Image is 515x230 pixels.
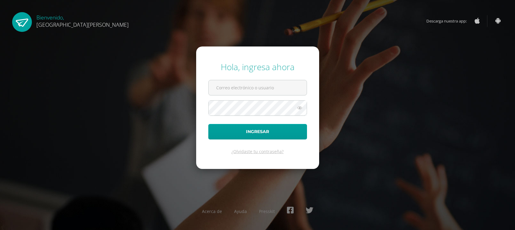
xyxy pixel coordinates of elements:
button: Ingresar [208,124,307,139]
div: Bienvenido, [36,12,129,28]
a: Acerca de [202,208,222,214]
input: Correo electrónico o usuario [209,80,307,95]
a: Ayuda [234,208,247,214]
a: Presskit [259,208,275,214]
div: Hola, ingresa ahora [208,61,307,73]
a: ¿Olvidaste tu contraseña? [231,149,284,154]
span: Descarga nuestra app: [426,15,473,27]
span: [GEOGRAPHIC_DATA][PERSON_NAME] [36,21,129,28]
